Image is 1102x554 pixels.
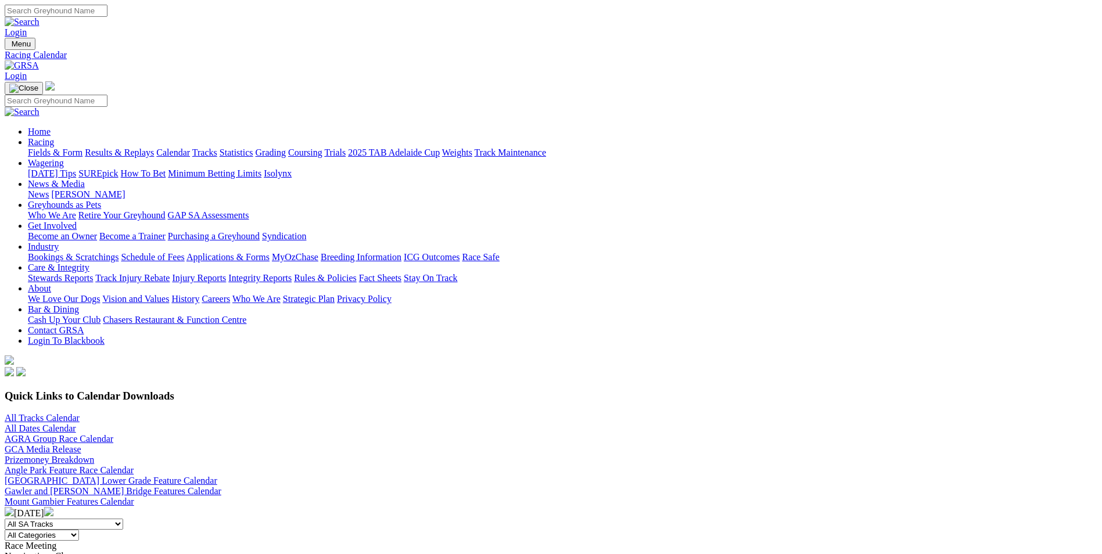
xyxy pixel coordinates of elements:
img: Search [5,107,40,117]
a: Minimum Betting Limits [168,168,261,178]
a: About [28,283,51,293]
a: Rules & Policies [294,273,357,283]
a: SUREpick [78,168,118,178]
a: Login [5,27,27,37]
a: Grading [256,148,286,157]
div: Greyhounds as Pets [28,210,1097,221]
a: Race Safe [462,252,499,262]
img: Search [5,17,40,27]
div: [DATE] [5,507,1097,519]
a: [GEOGRAPHIC_DATA] Lower Grade Feature Calendar [5,476,217,485]
a: Bar & Dining [28,304,79,314]
div: Care & Integrity [28,273,1097,283]
a: Who We Are [232,294,281,304]
a: Injury Reports [172,273,226,283]
a: MyOzChase [272,252,318,262]
a: Fact Sheets [359,273,401,283]
button: Toggle navigation [5,82,43,95]
a: Stewards Reports [28,273,93,283]
a: Become an Owner [28,231,97,241]
a: [DATE] Tips [28,168,76,178]
a: News [28,189,49,199]
a: Track Maintenance [475,148,546,157]
a: Schedule of Fees [121,252,184,262]
a: Strategic Plan [283,294,335,304]
a: Tracks [192,148,217,157]
a: Mount Gambier Features Calendar [5,497,134,506]
a: Applications & Forms [186,252,270,262]
a: Careers [202,294,230,304]
a: Isolynx [264,168,292,178]
a: Results & Replays [85,148,154,157]
input: Search [5,95,107,107]
a: Vision and Values [102,294,169,304]
a: Stay On Track [404,273,457,283]
div: Race Meeting [5,541,1097,551]
a: Care & Integrity [28,262,89,272]
a: Trials [324,148,346,157]
a: Fields & Form [28,148,82,157]
a: Integrity Reports [228,273,292,283]
div: Get Involved [28,231,1097,242]
a: [PERSON_NAME] [51,189,125,199]
a: AGRA Group Race Calendar [5,434,113,444]
a: Bookings & Scratchings [28,252,119,262]
a: Industry [28,242,59,251]
a: Angle Park Feature Race Calendar [5,465,134,475]
a: Become a Trainer [99,231,166,241]
a: Home [28,127,51,136]
a: Wagering [28,158,64,168]
a: Racing [28,137,54,147]
a: Prizemoney Breakdown [5,455,94,465]
a: Chasers Restaurant & Function Centre [103,315,246,325]
div: Industry [28,252,1097,262]
a: Retire Your Greyhound [78,210,166,220]
a: Login [5,71,27,81]
img: twitter.svg [16,367,26,376]
a: Weights [442,148,472,157]
a: Calendar [156,148,190,157]
a: Contact GRSA [28,325,84,335]
input: Search [5,5,107,17]
a: Racing Calendar [5,50,1097,60]
img: chevron-right-pager-white.svg [44,507,53,516]
a: All Tracks Calendar [5,413,80,423]
a: Breeding Information [321,252,401,262]
a: 2025 TAB Adelaide Cup [348,148,440,157]
a: Privacy Policy [337,294,392,304]
a: News & Media [28,179,85,189]
div: About [28,294,1097,304]
a: Gawler and [PERSON_NAME] Bridge Features Calendar [5,486,221,496]
div: Racing [28,148,1097,158]
a: How To Bet [121,168,166,178]
a: GAP SA Assessments [168,210,249,220]
a: Login To Blackbook [28,336,105,346]
a: Coursing [288,148,322,157]
a: All Dates Calendar [5,423,76,433]
img: chevron-left-pager-white.svg [5,507,14,516]
a: Greyhounds as Pets [28,200,101,210]
a: Track Injury Rebate [95,273,170,283]
div: Wagering [28,168,1097,179]
span: Menu [12,39,31,48]
a: Purchasing a Greyhound [168,231,260,241]
img: logo-grsa-white.png [45,81,55,91]
img: facebook.svg [5,367,14,376]
a: History [171,294,199,304]
img: logo-grsa-white.png [5,355,14,365]
div: Bar & Dining [28,315,1097,325]
img: Close [9,84,38,93]
a: Statistics [220,148,253,157]
a: Get Involved [28,221,77,231]
button: Toggle navigation [5,38,35,50]
a: Cash Up Your Club [28,315,100,325]
img: GRSA [5,60,39,71]
a: Who We Are [28,210,76,220]
a: We Love Our Dogs [28,294,100,304]
h3: Quick Links to Calendar Downloads [5,390,1097,402]
a: GCA Media Release [5,444,81,454]
a: Syndication [262,231,306,241]
a: ICG Outcomes [404,252,460,262]
div: News & Media [28,189,1097,200]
